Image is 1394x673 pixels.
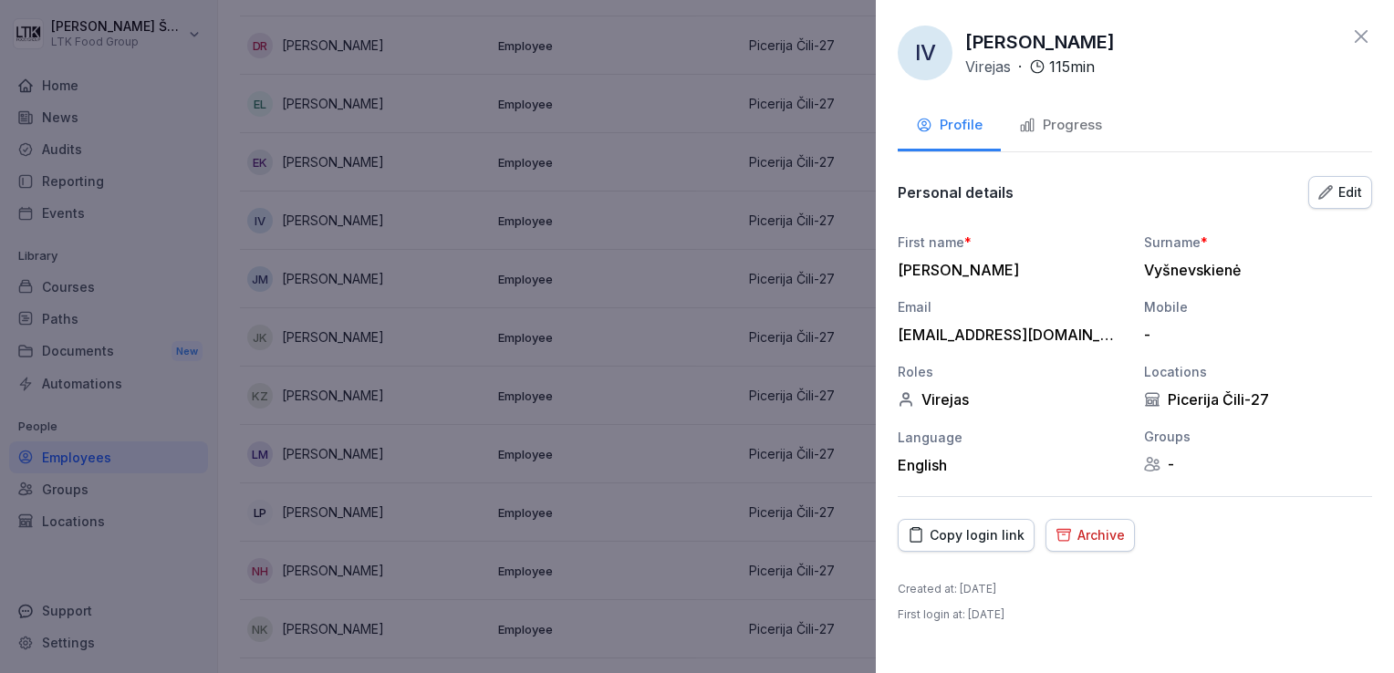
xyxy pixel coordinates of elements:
button: Profile [898,102,1001,151]
div: Email [898,297,1126,316]
div: Profile [916,115,983,136]
div: Progress [1019,115,1102,136]
p: [PERSON_NAME] [965,28,1115,56]
p: Virejas [965,56,1011,78]
p: 115 min [1049,56,1095,78]
div: - [1144,455,1372,473]
div: Edit [1318,182,1362,202]
div: English [898,456,1126,474]
div: - [1144,326,1363,344]
div: Picerija Čili-27 [1144,390,1372,409]
button: Edit [1308,176,1372,209]
div: · [965,56,1095,78]
div: Virejas [898,390,1126,409]
div: Groups [1144,427,1372,446]
div: [EMAIL_ADDRESS][DOMAIN_NAME] [898,326,1117,344]
div: Language [898,428,1126,447]
div: Surname [1144,233,1372,252]
div: Mobile [1144,297,1372,316]
div: Vyšnevskienė [1144,261,1363,279]
p: Created at : [DATE] [898,581,996,597]
button: Archive [1045,519,1135,552]
button: Progress [1001,102,1120,151]
p: First login at : [DATE] [898,606,1004,623]
div: First name [898,233,1126,252]
button: Copy login link [898,519,1035,552]
div: Copy login link [908,525,1025,545]
div: Roles [898,362,1126,381]
div: Archive [1056,525,1125,545]
div: Locations [1144,362,1372,381]
div: [PERSON_NAME] [898,261,1117,279]
div: IV [898,26,952,80]
p: Personal details [898,183,1014,202]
